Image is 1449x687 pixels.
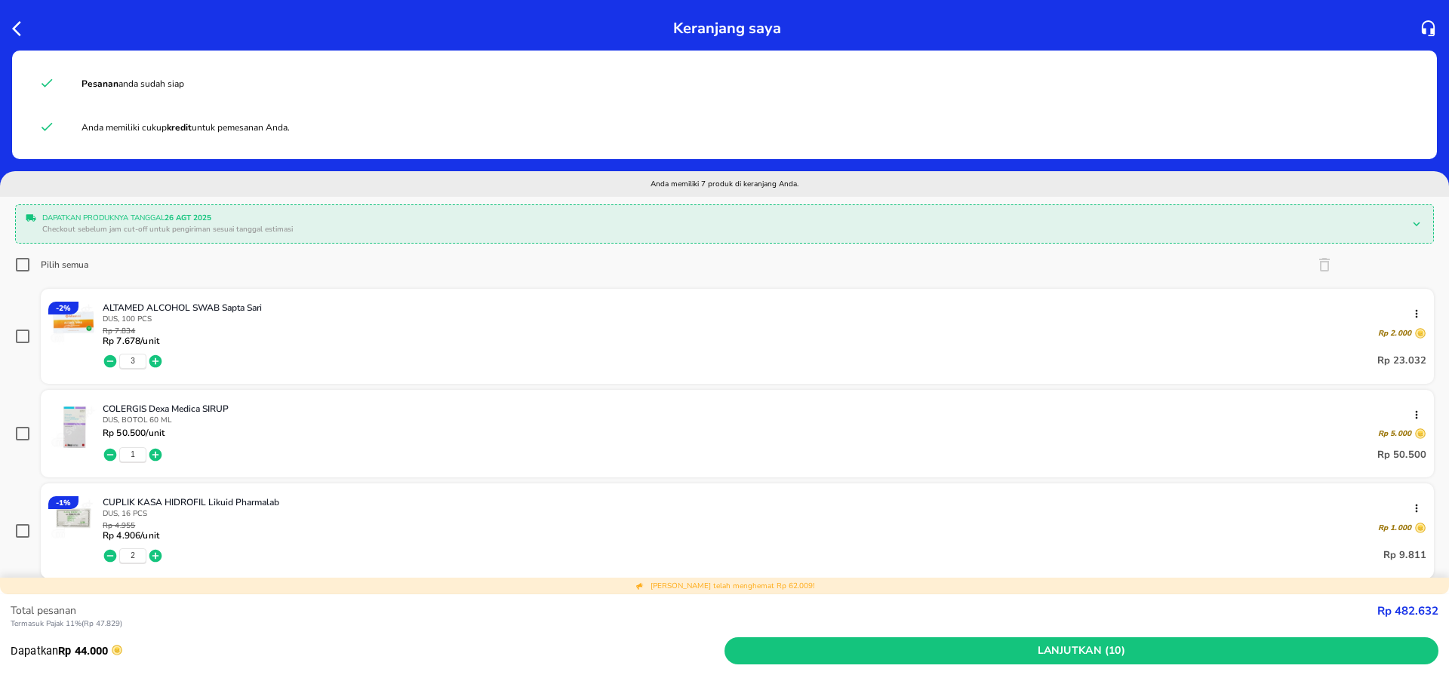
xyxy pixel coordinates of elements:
[673,15,781,41] p: Keranjang saya
[11,643,724,659] p: Dapatkan
[1377,446,1426,464] p: Rp 50.500
[103,403,1414,415] p: COLERGIS Dexa Medica SIRUP
[1383,547,1426,565] p: Rp 9.811
[103,522,159,530] p: Rp 4.955
[103,530,159,541] p: Rp 4.906 /unit
[1377,352,1426,370] p: Rp 23.032
[131,449,135,460] button: 1
[1378,328,1411,339] p: Rp 2.000
[131,356,135,367] button: 3
[1377,603,1438,618] strong: Rp 482.632
[48,403,98,452] img: COLERGIS Dexa Medica SIRUP
[11,603,1377,618] p: Total pesanan
[635,581,645,590] img: total discount
[731,642,1432,661] span: Lanjutkan (10)
[103,302,1414,314] p: ALTAMED ALCOHOL SWAB Sapta Sari
[48,496,98,546] img: CUPLIK KASA HIDROFIL Likuid Pharmalab
[131,551,135,561] button: 2
[58,644,108,658] strong: Rp 44.000
[82,121,290,133] span: Anda memiliki cukup untuk pemesanan Anda.
[1378,428,1411,439] p: Rp 5.000
[11,618,1377,630] p: Termasuk Pajak 11% ( Rp 47.829 )
[20,209,1429,239] div: Dapatkan produknya tanggal26 Agt 2025Checkout sebelum jam cut-off untuk pengiriman sesuai tanggal...
[103,428,165,438] p: Rp 50.500 /unit
[1378,523,1411,533] p: Rp 1.000
[41,259,88,271] div: Pilih semua
[103,508,1426,519] p: DUS, 16 PCS
[103,415,1426,425] p: DUS, BOTOL 60 ML
[724,637,1438,665] button: Lanjutkan (10)
[42,213,1401,224] p: Dapatkan produknya tanggal
[103,327,159,336] p: Rp 7.834
[48,302,98,351] img: ALTAMED ALCOHOL SWAB Sapta Sari
[103,496,1414,508] p: CUPLIK KASA HIDROFIL Likuid Pharmalab
[103,336,159,346] p: Rp 7.678 /unit
[167,121,192,133] strong: kredit
[82,78,184,90] span: anda sudah siap
[82,78,118,90] strong: Pesanan
[48,302,78,314] div: - 2 %
[103,314,1426,324] p: DUS, 100 PCS
[165,213,211,223] b: 26 Agt 2025
[48,496,78,509] div: - 1 %
[42,224,1401,235] p: Checkout sebelum jam cut-off untuk pengiriman sesuai tanggal estimasi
